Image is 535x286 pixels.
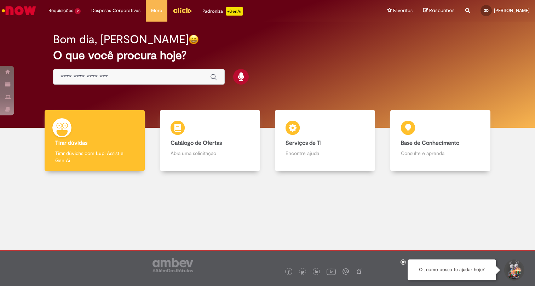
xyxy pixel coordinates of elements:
[153,258,193,272] img: logo_footer_ambev_rotulo_gray.png
[37,110,153,171] a: Tirar dúvidas Tirar dúvidas com Lupi Assist e Gen Ai
[408,259,496,280] div: Oi, como posso te ajudar hoje?
[55,150,134,164] p: Tirar dúvidas com Lupi Assist e Gen Ai
[383,110,498,171] a: Base de Conhecimento Consulte e aprenda
[153,110,268,171] a: Catálogo de Ofertas Abra uma solicitação
[53,33,189,46] h2: Bom dia, [PERSON_NAME]
[91,7,140,14] span: Despesas Corporativas
[75,8,81,14] span: 2
[484,8,489,13] span: GD
[327,267,336,276] img: logo_footer_youtube.png
[401,150,480,157] p: Consulte e aprenda
[315,270,318,274] img: logo_footer_linkedin.png
[356,268,362,275] img: logo_footer_naosei.png
[286,150,364,157] p: Encontre ajuda
[1,4,37,18] img: ServiceNow
[189,34,199,45] img: happy-face.png
[55,139,87,147] b: Tirar dúvidas
[429,7,455,14] span: Rascunhos
[53,49,482,62] h2: O que você procura hoje?
[393,7,413,14] span: Favoritos
[226,7,243,16] p: +GenAi
[401,139,459,147] b: Base de Conhecimento
[343,268,349,275] img: logo_footer_workplace.png
[151,7,162,14] span: More
[48,7,73,14] span: Requisições
[423,7,455,14] a: Rascunhos
[173,5,192,16] img: click_logo_yellow_360x200.png
[286,139,322,147] b: Serviços de TI
[494,7,530,13] span: [PERSON_NAME]
[301,270,304,274] img: logo_footer_twitter.png
[171,139,222,147] b: Catálogo de Ofertas
[503,259,524,281] button: Iniciar Conversa de Suporte
[171,150,249,157] p: Abra uma solicitação
[267,110,383,171] a: Serviços de TI Encontre ajuda
[202,7,243,16] div: Padroniza
[287,270,290,274] img: logo_footer_facebook.png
